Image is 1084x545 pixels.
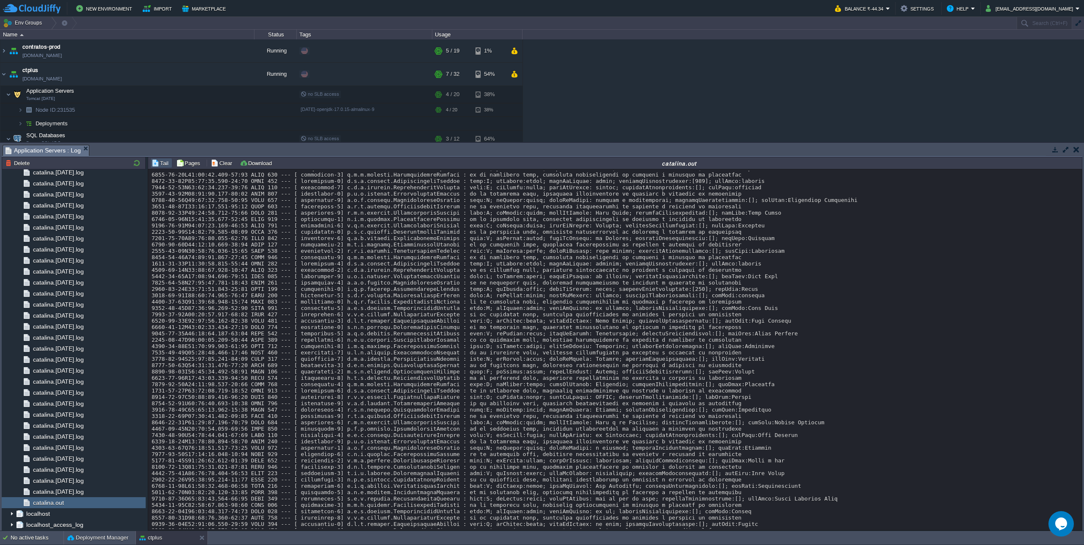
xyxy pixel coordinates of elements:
a: localhost [25,510,51,517]
button: Download [240,159,274,167]
span: catalina.[DATE].log [31,323,85,330]
button: Import [143,3,174,14]
a: catalina.[DATE].log [31,477,85,484]
img: CloudJiffy [3,3,61,14]
img: AMDAwAAAACH5BAEAAAAALAAAAAABAAEAAAICRAEAOw== [20,34,24,36]
button: Pages [176,159,203,167]
a: catalina.[DATE].log [31,257,85,264]
a: catalina.[DATE].log [31,411,85,418]
a: catalina.[DATE].log [31,279,85,286]
div: Tags [297,30,432,39]
span: 231535 [35,106,76,113]
a: Deployments [35,120,69,127]
div: 7 / 32 [446,63,459,86]
a: catalina.[DATE].log [31,268,85,275]
img: AMDAwAAAACH5BAEAAAAALAAAAAABAAEAAAICRAEAOw== [23,103,35,116]
span: catalina.[DATE].log [31,235,85,242]
span: Application Servers : Log [6,145,81,156]
div: 38% [476,86,503,103]
a: Application ServersTomcat [DATE] [25,88,75,94]
span: catalina.[DATE].log [31,224,85,231]
span: catalina.out [31,499,65,506]
span: catalina.[DATE].log [31,466,85,473]
button: Delete [6,159,32,167]
div: 5 / 19 [446,39,459,62]
div: No active tasks [11,531,64,545]
button: New Environment [76,3,135,14]
a: catalina.[DATE].log [31,400,85,407]
iframe: chat widget [1048,511,1076,537]
a: catalina.[DATE].log [31,488,85,495]
button: Clear [211,159,235,167]
a: catalina.[DATE].log [31,301,85,308]
a: ctplus [22,66,39,75]
div: Running [254,39,297,62]
span: catalina.[DATE].log [31,290,85,297]
a: catalina.[DATE].log [31,367,85,374]
span: PostgreSQL 17.5 [26,141,61,146]
span: no SLB access [301,91,339,97]
button: Tail [152,159,171,167]
a: catalina.[DATE].log [31,422,85,429]
button: [EMAIL_ADDRESS][DOMAIN_NAME] [986,3,1076,14]
div: 4 / 20 [446,103,457,116]
img: AMDAwAAAACH5BAEAAAAALAAAAAABAAEAAAICRAEAOw== [0,63,7,86]
div: Name [1,30,254,39]
button: Help [947,3,971,14]
a: catalina.[DATE].log [31,455,85,462]
a: catalina.[DATE].log [31,356,85,363]
div: 54% [476,63,503,86]
a: catalina.[DATE].log [31,169,85,176]
div: Status [255,30,296,39]
a: contratos-prod [22,43,61,51]
img: AMDAwAAAACH5BAEAAAAALAAAAAABAAEAAAICRAEAOw== [11,86,23,103]
img: AMDAwAAAACH5BAEAAAAALAAAAAABAAEAAAICRAEAOw== [23,117,35,130]
a: catalina.[DATE].log [31,213,85,220]
span: catalina.[DATE].log [31,433,85,440]
img: AMDAwAAAACH5BAEAAAAALAAAAAABAAEAAAICRAEAOw== [6,130,11,147]
img: AMDAwAAAACH5BAEAAAAALAAAAAABAAEAAAICRAEAOw== [8,63,19,86]
a: SQL DatabasesPostgreSQL 17.5 [25,132,66,138]
a: catalina.[DATE].log [31,246,85,253]
a: catalina.[DATE].log [31,378,85,385]
img: AMDAwAAAACH5BAEAAAAALAAAAAABAAEAAAICRAEAOw== [18,103,23,116]
a: [DOMAIN_NAME] [22,51,62,60]
div: 38% [476,103,503,116]
span: Node ID: [36,107,57,113]
span: catalina.[DATE].log [31,389,85,396]
a: catalina.[DATE].log [31,180,85,187]
a: catalina.[DATE].log [31,312,85,319]
div: catalina.out [278,160,1081,167]
a: catalina.[DATE].log [31,191,85,198]
span: [DATE]-openjdk-17.0.15-almalinux-9 [301,107,374,112]
img: AMDAwAAAACH5BAEAAAAALAAAAAABAAEAAAICRAEAOw== [11,130,23,147]
a: catalina.[DATE].log [31,345,85,352]
a: catalina.[DATE].log [31,202,85,209]
a: catalina.[DATE].log [31,334,85,341]
span: SQL Databases [25,132,66,139]
span: catalina.[DATE].log [31,444,85,451]
img: AMDAwAAAACH5BAEAAAAALAAAAAABAAEAAAICRAEAOw== [0,39,7,62]
button: ctplus [139,534,162,542]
